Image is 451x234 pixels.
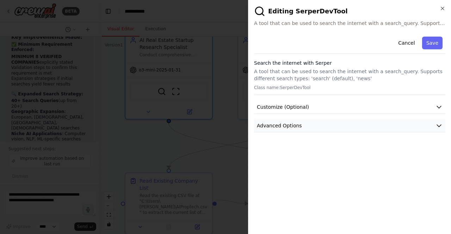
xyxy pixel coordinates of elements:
h3: Search the internet with Serper [254,59,445,67]
h2: Editing SerperDevTool [254,6,445,17]
img: SerperDevTool [254,6,265,17]
span: Customize (Optional) [257,103,309,110]
p: Class name: SerperDevTool [254,85,445,90]
button: Cancel [394,37,419,49]
span: A tool that can be used to search the internet with a search_query. Supports different search typ... [254,20,445,27]
button: Customize (Optional) [254,101,445,114]
span: Advanced Options [257,122,302,129]
button: Save [422,37,443,49]
button: Advanced Options [254,119,445,132]
p: A tool that can be used to search the internet with a search_query. Supports different search typ... [254,68,445,82]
